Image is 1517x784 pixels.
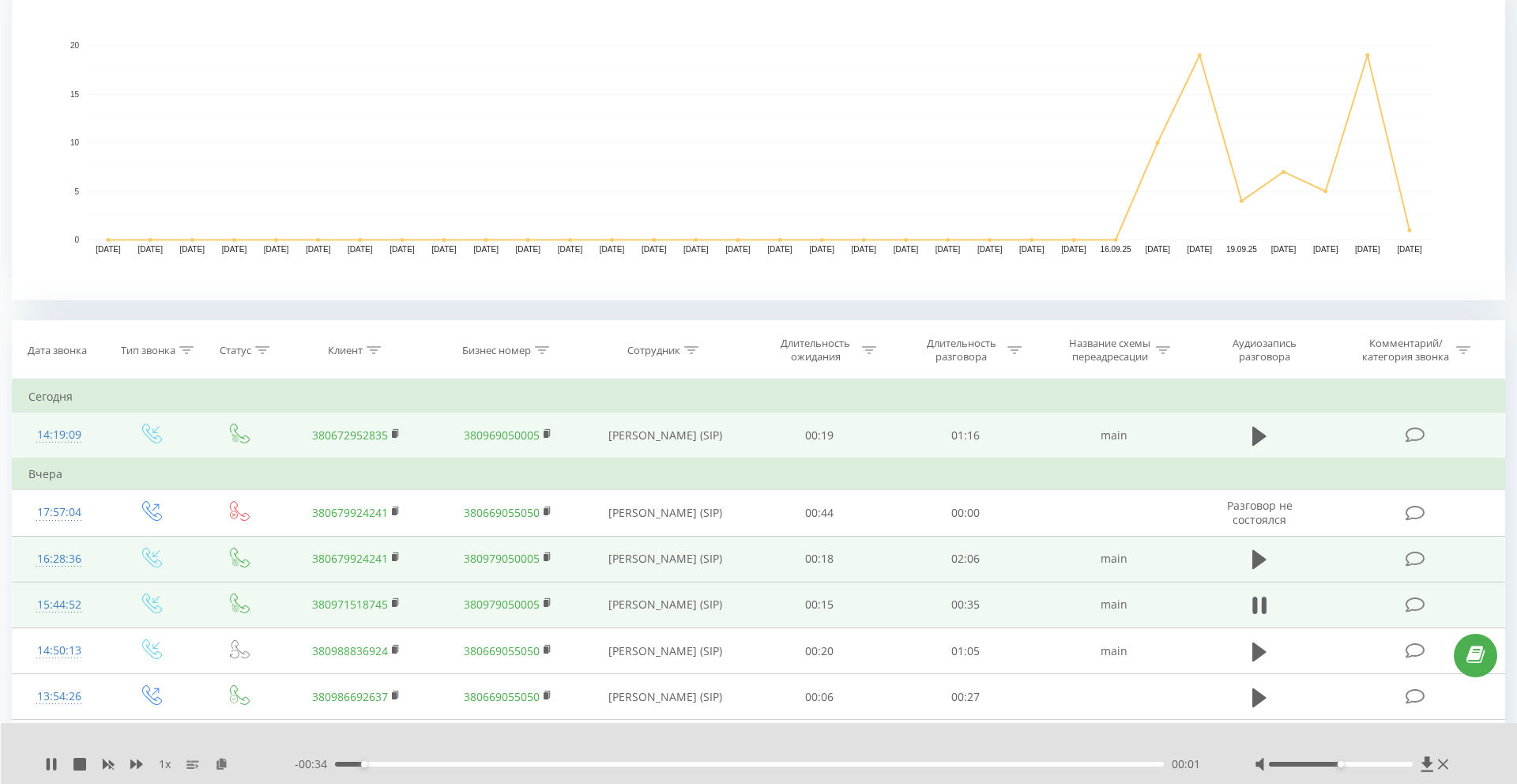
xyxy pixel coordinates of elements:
div: Дата звонка [28,344,87,357]
div: Клиент [328,344,363,357]
div: Accessibility label [1338,761,1344,767]
span: - 00:34 [295,756,335,772]
a: 380672952835 [312,428,388,443]
text: [DATE] [894,245,919,254]
a: 380988836924 [312,643,388,658]
td: 00:00 [892,490,1037,536]
div: Комментарий/категория звонка [1360,337,1452,364]
text: [DATE] [96,245,121,254]
td: [PERSON_NAME] (SIP) [583,674,747,720]
text: [DATE] [473,245,499,254]
a: 380669055050 [464,505,540,520]
text: [DATE] [1188,245,1213,254]
div: Длительность разговора [919,337,1003,364]
div: Длительность ожидания [774,337,858,364]
div: 16:28:36 [28,544,90,575]
div: Название схемы переадресации [1067,337,1152,364]
text: [DATE] [977,245,1003,254]
a: 380679924241 [312,505,388,520]
a: 380986692637 [312,689,388,704]
text: 19.09.25 [1226,245,1257,254]
div: 15:44:52 [28,590,90,620]
div: 17:57:04 [28,497,90,528]
text: [DATE] [683,245,709,254]
td: 01:16 [892,413,1037,459]
text: [DATE] [1397,245,1422,254]
div: Сотрудник [627,344,680,357]
text: [DATE] [137,245,163,254]
td: main [1038,628,1190,674]
text: [DATE] [725,245,751,254]
text: [DATE] [1145,245,1170,254]
td: [PERSON_NAME] (SIP) [583,720,747,766]
td: 01:05 [892,628,1037,674]
text: 20 [70,41,80,50]
td: [PERSON_NAME] (SIP) [583,582,747,628]
div: 14:50:13 [28,635,90,666]
text: [DATE] [180,245,205,254]
a: 380979050005 [464,597,540,612]
text: [DATE] [600,245,625,254]
text: [DATE] [431,245,457,254]
text: [DATE] [558,245,583,254]
div: 14:19:09 [28,420,90,450]
text: [DATE] [809,245,834,254]
span: 00:01 [1172,756,1200,772]
td: main [1038,720,1190,766]
td: main [1038,413,1190,459]
span: 1 x [159,756,171,772]
div: 13:54:26 [28,681,90,712]
text: [DATE] [348,245,373,254]
text: 16.09.25 [1101,245,1131,254]
text: [DATE] [222,245,247,254]
td: Сегодня [13,381,1505,413]
text: [DATE] [1313,245,1338,254]
a: 380679924241 [312,551,388,566]
td: [PERSON_NAME] (SIP) [583,536,747,582]
text: 0 [74,236,79,244]
text: [DATE] [390,245,415,254]
td: [PERSON_NAME] (SIP) [583,628,747,674]
text: [DATE] [264,245,289,254]
a: 380669055050 [464,643,540,658]
text: 15 [70,90,80,99]
td: 00:27 [747,720,892,766]
td: 00:19 [747,413,892,459]
td: 00:27 [892,674,1037,720]
td: main [1038,536,1190,582]
td: 00:35 [892,582,1037,628]
a: 380979050005 [464,551,540,566]
div: Статус [220,344,251,357]
text: [DATE] [767,245,792,254]
div: Бизнес номер [462,344,531,357]
td: [PERSON_NAME] (SIP) [583,490,747,536]
td: 00:20 [747,628,892,674]
td: [PERSON_NAME] (SIP) [583,413,747,459]
td: 00:44 [747,490,892,536]
text: 5 [74,187,79,196]
td: 00:15 [747,582,892,628]
text: [DATE] [1355,245,1380,254]
text: [DATE] [1271,245,1297,254]
td: 00:18 [747,536,892,582]
td: main [1038,582,1190,628]
text: [DATE] [852,245,877,254]
text: [DATE] [306,245,331,254]
td: 02:06 [892,536,1037,582]
text: [DATE] [1019,245,1045,254]
span: Разговор не состоялся [1227,498,1293,527]
a: 380971518745 [312,597,388,612]
div: Тип звонка [121,344,175,357]
td: Вчера [13,458,1505,490]
text: [DATE] [516,245,541,254]
div: Аудиозапись разговора [1214,337,1316,364]
a: 380969050005 [464,428,540,443]
a: 380669055050 [464,689,540,704]
td: 00:06 [747,674,892,720]
div: Accessibility label [361,761,367,767]
text: [DATE] [935,245,961,254]
text: [DATE] [642,245,667,254]
td: 00:29 [892,720,1037,766]
text: [DATE] [1061,245,1086,254]
text: 10 [70,138,80,147]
